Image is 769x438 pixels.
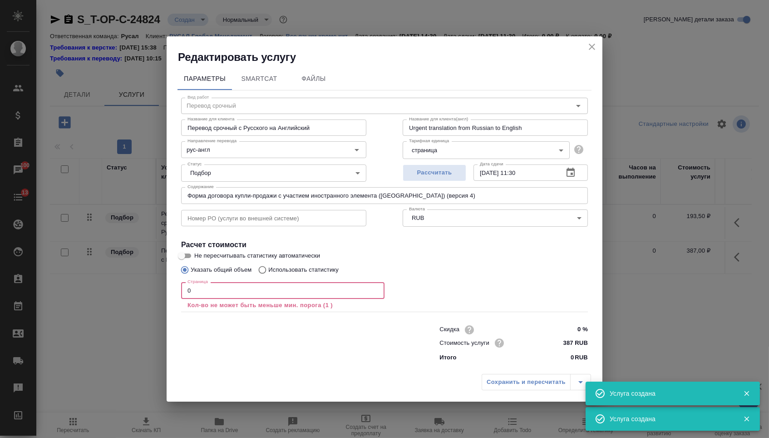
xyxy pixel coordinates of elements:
span: Параметры [183,73,227,85]
div: Услуга создана [610,414,730,423]
p: Скидка [439,325,459,334]
div: страница [403,141,570,159]
p: Кол-во не может быть меньше мин. порога (1 ) [187,301,378,310]
p: Итого [439,353,456,362]
button: RUB [409,214,427,222]
div: Услуга создана [610,389,730,398]
span: SmartCat [237,73,281,85]
p: Стоимость услуги [439,338,489,348]
p: Указать общий объем [191,265,251,274]
span: Не пересчитывать статистику автоматически [194,251,320,260]
button: Подбор [187,169,214,177]
div: split button [482,374,591,390]
h4: Расчет стоимости [181,239,588,250]
span: Файлы [292,73,335,85]
input: ✎ Введи что-нибудь [554,336,588,349]
p: RUB [575,353,588,362]
p: Использовать статистику [268,265,339,274]
button: close [585,40,599,54]
button: Open [350,144,363,156]
button: Закрыть [737,415,756,423]
button: Закрыть [737,389,756,398]
button: Рассчитать [403,164,466,181]
p: 0 [571,353,574,362]
button: страница [409,146,440,154]
span: Рассчитать [408,168,461,178]
h2: Редактировать услугу [178,50,602,65]
div: Подбор [181,164,366,182]
div: RUB [403,209,588,227]
input: ✎ Введи что-нибудь [554,323,588,336]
